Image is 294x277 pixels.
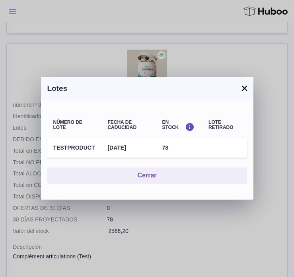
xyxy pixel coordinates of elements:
[53,120,96,130] div: Número de lote
[47,167,247,184] button: Cerrar
[162,120,196,130] div: En stock
[208,120,241,130] div: Lote retirado
[240,83,249,93] button: ×
[156,138,202,158] td: 78
[101,138,156,158] td: [DATE]
[107,120,150,130] div: Fecha de caducidad
[47,83,241,94] h3: Lotes
[47,138,102,158] td: TESTPRODUCT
